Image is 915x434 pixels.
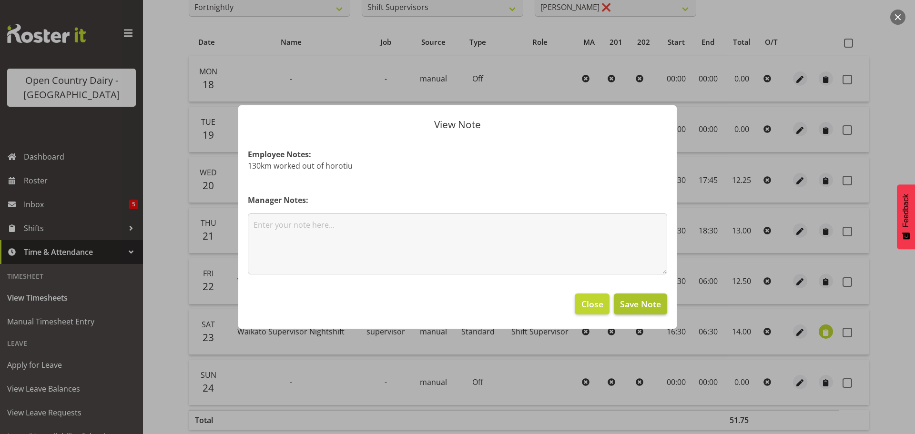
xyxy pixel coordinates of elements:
span: Save Note [620,298,661,310]
span: Close [581,298,603,310]
button: Close [575,293,609,314]
h4: Employee Notes: [248,149,667,160]
h4: Manager Notes: [248,194,667,206]
p: 130km worked out of horotiu [248,160,667,172]
span: Feedback [902,194,910,227]
button: Feedback - Show survey [897,184,915,249]
button: Save Note [614,293,667,314]
p: View Note [248,120,667,130]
